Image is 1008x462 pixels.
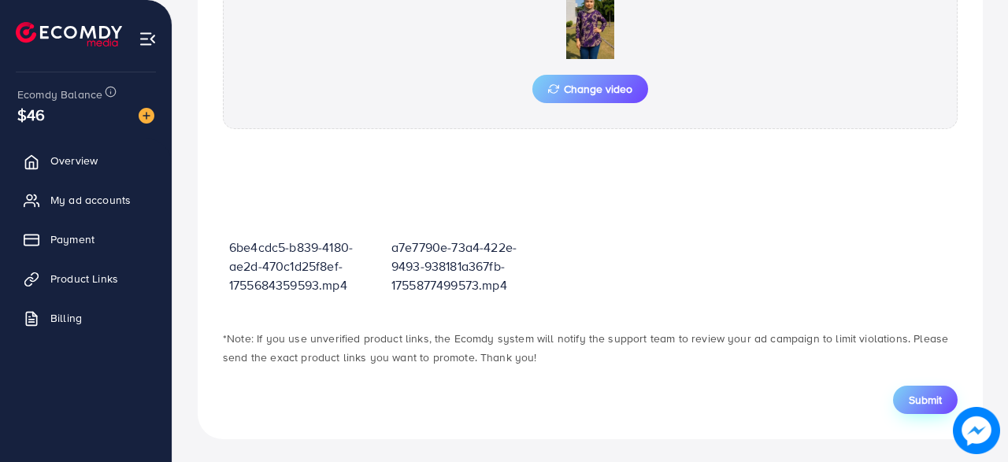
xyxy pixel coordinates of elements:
button: Change video [532,75,648,103]
p: a7e7790e-73a4-422e-9493-938181a367fb-1755877499573.mp4 [391,238,541,294]
a: My ad accounts [12,184,160,216]
span: Payment [50,231,94,247]
p: 6be4cdc5-b839-4180-ae2d-470c1d25f8ef-1755684359593.mp4 [229,238,379,294]
span: Submit [909,392,942,408]
img: logo [16,22,122,46]
a: Payment [12,224,160,255]
img: image [139,108,154,124]
a: Overview [12,145,160,176]
span: Product Links [50,271,118,286]
span: Overview [50,153,98,168]
button: Submit [893,386,958,414]
span: $46 [13,97,50,132]
span: My ad accounts [50,192,131,208]
span: Ecomdy Balance [17,87,102,102]
p: *Note: If you use unverified product links, the Ecomdy system will notify the support team to rev... [223,329,958,367]
a: Billing [12,302,160,334]
a: Product Links [12,263,160,294]
span: Change video [548,83,632,94]
img: image [953,407,1000,454]
img: menu [139,30,157,48]
span: Billing [50,310,82,326]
